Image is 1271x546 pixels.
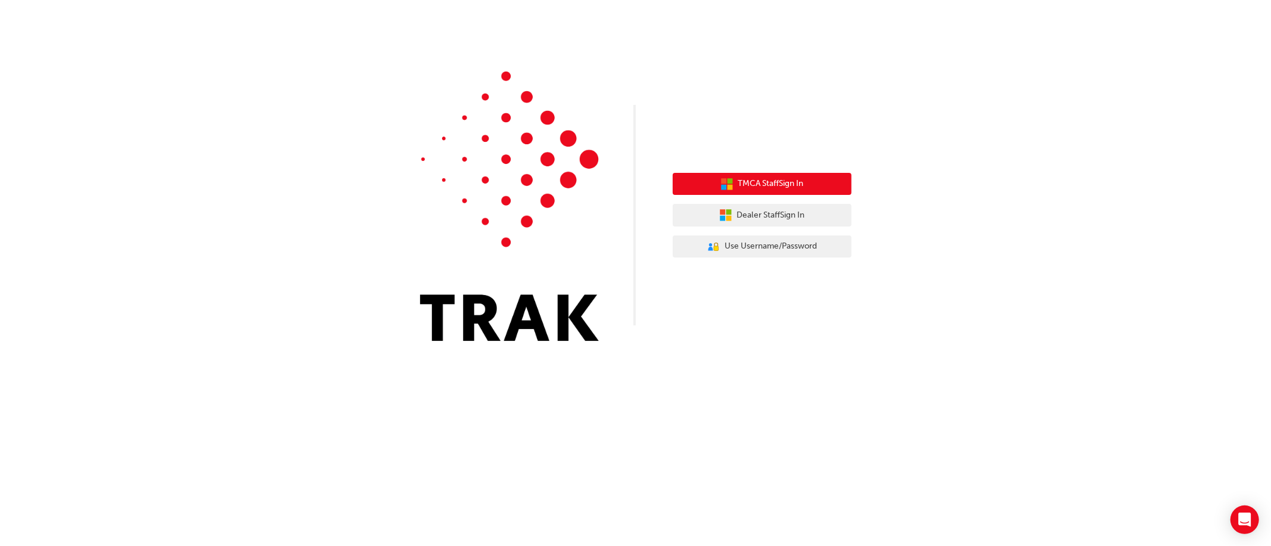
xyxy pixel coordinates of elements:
[737,209,805,222] span: Dealer Staff Sign In
[1230,505,1259,534] div: Open Intercom Messenger
[673,204,852,227] button: Dealer StaffSign In
[673,235,852,258] button: Use Username/Password
[725,240,817,253] span: Use Username/Password
[738,177,804,191] span: TMCA Staff Sign In
[673,173,852,196] button: TMCA StaffSign In
[420,72,599,341] img: Trak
